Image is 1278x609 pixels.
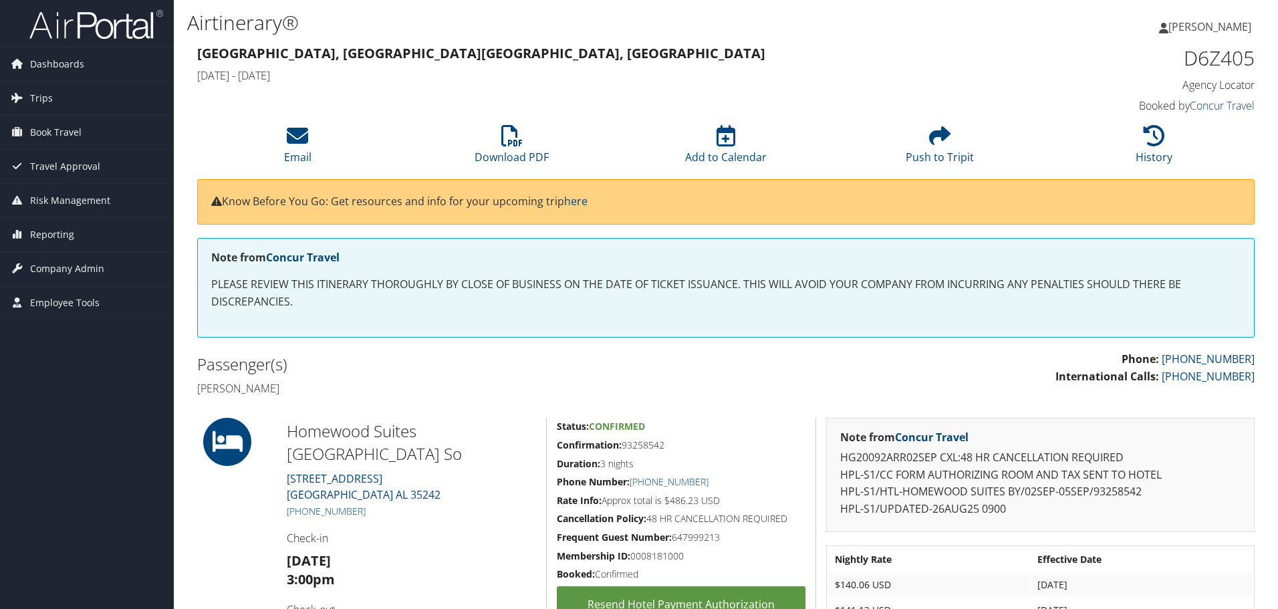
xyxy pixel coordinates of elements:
[828,573,1029,597] td: $140.06 USD
[557,531,672,543] strong: Frequent Guest Number:
[30,150,100,183] span: Travel Approval
[30,82,53,115] span: Trips
[197,44,765,62] strong: [GEOGRAPHIC_DATA], [GEOGRAPHIC_DATA] [GEOGRAPHIC_DATA], [GEOGRAPHIC_DATA]
[557,568,805,581] h5: Confirmed
[197,353,716,376] h2: Passenger(s)
[1168,19,1251,34] span: [PERSON_NAME]
[557,550,805,563] h5: 0008181000
[557,457,600,470] strong: Duration:
[685,132,767,164] a: Add to Calendar
[1005,98,1255,113] h4: Booked by
[197,381,716,396] h4: [PERSON_NAME]
[30,184,110,217] span: Risk Management
[30,218,74,251] span: Reporting
[557,439,622,451] strong: Confirmation:
[1136,132,1172,164] a: History
[557,550,630,562] strong: Membership ID:
[895,430,969,445] a: Concur Travel
[1159,7,1265,47] a: [PERSON_NAME]
[30,252,104,285] span: Company Admin
[211,193,1241,211] p: Know Before You Go: Get resources and info for your upcoming trip
[187,9,906,37] h1: Airtinerary®
[1031,547,1253,572] th: Effective Date
[197,68,985,83] h4: [DATE] - [DATE]
[1162,352,1255,366] a: [PHONE_NUMBER]
[284,132,311,164] a: Email
[287,552,331,570] strong: [DATE]
[557,439,805,452] h5: 93258542
[557,494,602,507] strong: Rate Info:
[1055,369,1159,384] strong: International Calls:
[564,194,588,209] a: here
[1031,573,1253,597] td: [DATE]
[266,250,340,265] a: Concur Travel
[287,531,536,545] h4: Check-in
[589,420,645,433] span: Confirmed
[287,420,536,465] h2: Homewood Suites [GEOGRAPHIC_DATA] So
[211,276,1241,310] p: PLEASE REVIEW THIS ITINERARY THOROUGHLY BY CLOSE OF BUSINESS ON THE DATE OF TICKET ISSUANCE. THIS...
[630,475,709,488] a: [PHONE_NUMBER]
[557,475,630,488] strong: Phone Number:
[1005,44,1255,72] h1: D6Z405
[557,512,646,525] strong: Cancellation Policy:
[30,47,84,81] span: Dashboards
[557,512,805,525] h5: 48 HR CANCELLATION REQUIRED
[828,547,1029,572] th: Nightly Rate
[475,132,549,164] a: Download PDF
[287,471,440,502] a: [STREET_ADDRESS][GEOGRAPHIC_DATA] AL 35242
[557,531,805,544] h5: 647999213
[287,570,335,588] strong: 3:00pm
[557,568,595,580] strong: Booked:
[30,116,82,149] span: Book Travel
[30,286,100,320] span: Employee Tools
[1005,78,1255,92] h4: Agency Locator
[557,420,589,433] strong: Status:
[1162,369,1255,384] a: [PHONE_NUMBER]
[906,132,974,164] a: Push to Tripit
[557,457,805,471] h5: 3 nights
[840,449,1241,517] p: HG20092ARR02SEP CXL:48 HR CANCELLATION REQUIRED HPL-S1/CC FORM AUTHORIZING ROOM AND TAX SENT TO H...
[1190,98,1255,113] a: Concur Travel
[29,9,163,40] img: airportal-logo.png
[287,505,366,517] a: [PHONE_NUMBER]
[557,494,805,507] h5: Approx total is $486.23 USD
[840,430,969,445] strong: Note from
[1122,352,1159,366] strong: Phone:
[211,250,340,265] strong: Note from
